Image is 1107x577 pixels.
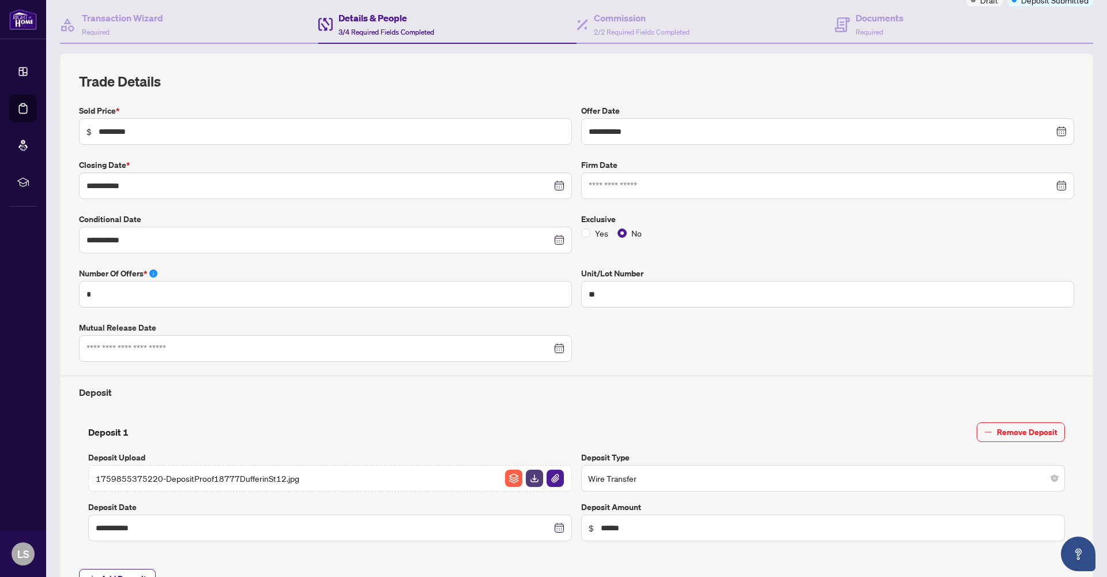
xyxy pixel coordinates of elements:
span: Required [82,28,110,36]
span: close-circle [1051,475,1058,482]
button: Remove Deposit [977,422,1065,442]
span: Wire Transfer [588,467,1058,489]
span: 1759855375220-DepositProof18777DufferinSt12.jpgFile ArchiveFile DownloadFile Attachement [88,465,572,492]
label: Sold Price [79,104,572,117]
label: Deposit Amount [581,501,1065,514]
span: No [627,227,646,239]
span: 3/4 Required Fields Completed [338,28,434,36]
button: Open asap [1061,537,1095,571]
button: File Archive [504,469,523,488]
img: File Attachement [547,470,564,487]
label: Deposit Type [581,451,1065,464]
span: Remove Deposit [997,423,1057,441]
img: File Archive [505,470,522,487]
span: $ [86,125,92,138]
label: Deposit Date [88,501,572,514]
button: File Download [525,469,544,488]
label: Mutual Release Date [79,321,572,334]
h4: Details & People [338,11,434,25]
span: $ [589,522,594,534]
label: Offer Date [581,104,1074,117]
label: Conditional Date [79,213,572,226]
label: Unit/Lot Number [581,267,1074,280]
span: 2/2 Required Fields Completed [594,28,690,36]
span: minus [984,428,992,436]
span: 1759855375220-DepositProof18777DufferinSt12.jpg [96,472,299,485]
h4: Deposit [79,385,1074,399]
span: LS [17,546,29,562]
label: Firm Date [581,159,1074,171]
img: logo [9,9,37,30]
button: File Attachement [546,469,564,488]
label: Deposit Upload [88,451,572,464]
span: info-circle [149,269,157,278]
h4: Deposit 1 [88,425,129,439]
img: File Download [526,470,543,487]
span: Yes [590,227,613,239]
h2: Trade Details [79,72,1074,91]
span: Required [856,28,883,36]
h4: Transaction Wizard [82,11,163,25]
label: Number of offers [79,267,572,280]
label: Exclusive [581,213,1074,226]
h4: Commission [594,11,690,25]
label: Closing Date [79,159,572,171]
h4: Documents [856,11,903,25]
